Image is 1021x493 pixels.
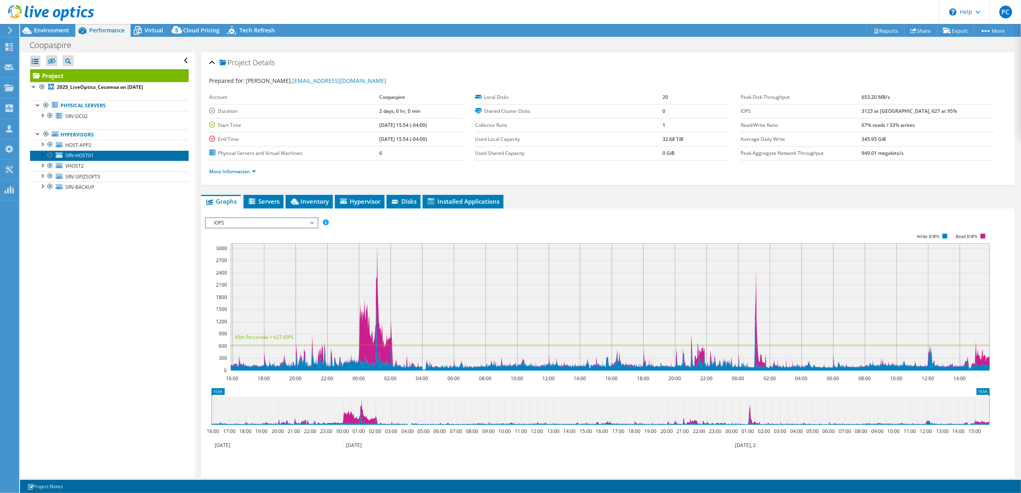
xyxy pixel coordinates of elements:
[65,142,91,148] span: HOST-APP2
[839,428,852,435] text: 07:00
[30,171,189,182] a: SRV-SIFIZSOFT3
[904,24,937,37] a: Share
[380,136,427,142] b: [DATE] 15:54 (-04:00)
[823,428,835,435] text: 06:00
[628,428,641,435] text: 18:00
[369,428,382,435] text: 02:00
[65,184,94,190] span: SRV-BACKUP
[216,294,227,301] text: 1800
[862,108,957,114] b: 3123 at [GEOGRAPHIC_DATA], 627 at 95%
[272,428,284,435] text: 20:00
[741,121,862,129] label: Read/Write Ratio
[65,113,88,120] span: SRV-DC02
[827,375,840,382] text: 06:00
[999,6,1012,18] span: PC
[216,306,227,313] text: 1500
[337,428,349,435] text: 00:00
[644,428,657,435] text: 19:00
[30,182,189,192] a: SRV-BACKUP
[65,162,84,169] span: VHOST2
[209,107,379,115] label: Duration
[764,375,776,382] text: 02:00
[693,428,706,435] text: 22:00
[669,375,681,382] text: 20:00
[226,375,239,382] text: 16:00
[292,77,386,84] a: [EMAIL_ADDRESS][DOMAIN_NAME]
[288,428,300,435] text: 21:00
[224,428,236,435] text: 17:00
[663,122,666,128] b: 1
[862,150,904,156] b: 949.01 megabits/s
[596,428,608,435] text: 16:00
[580,428,592,435] text: 15:00
[663,108,666,114] b: 0
[937,24,974,37] a: Export
[954,375,966,382] text: 14:00
[741,93,862,101] label: Peak Disk Throughput
[30,111,189,121] a: SRV-DC02
[732,375,745,382] text: 00:00
[855,428,868,435] text: 08:00
[290,197,329,205] span: Inventory
[483,428,495,435] text: 09:00
[391,197,417,205] span: Disks
[240,26,275,34] span: Tech Refresh
[888,428,900,435] text: 10:00
[774,428,787,435] text: 03:00
[380,150,383,156] b: 6
[862,94,890,100] b: 653.20 MB/s
[30,69,189,82] a: Project
[89,26,125,34] span: Performance
[663,150,675,156] b: 0 GiB
[862,122,915,128] b: 67% reads / 33% writes
[742,428,754,435] text: 01:00
[57,84,143,90] b: 2025_LiveOptics_Cecomsa on [DATE]
[862,136,886,142] b: 345.95 GiB
[416,375,429,382] text: 04:00
[663,136,684,142] b: 32.68 TiB
[258,375,270,382] text: 18:00
[866,24,905,37] a: Reports
[475,107,663,115] label: Shared Cluster Disks
[515,428,528,435] text: 11:00
[791,428,803,435] text: 04:00
[418,428,430,435] text: 05:00
[402,428,414,435] text: 04:00
[741,149,862,157] label: Peak Aggregate Network Throughput
[385,428,398,435] text: 03:00
[353,428,365,435] text: 01:00
[949,8,957,16] svg: \n
[256,428,268,435] text: 19:00
[30,129,189,140] a: Hypervisors
[953,428,965,435] text: 14:00
[663,94,669,100] b: 20
[969,428,981,435] text: 15:00
[872,428,884,435] text: 09:00
[427,197,499,205] span: Installed Applications
[511,375,524,382] text: 10:00
[209,93,379,101] label: Account
[499,428,511,435] text: 10:00
[859,375,871,382] text: 08:00
[726,428,738,435] text: 00:00
[65,173,100,180] span: SRV-SIFIZSOFT3
[637,375,650,382] text: 18:00
[65,152,94,159] span: SRV-HOST01
[224,367,227,374] text: 0
[475,93,663,101] label: Local Disks
[219,343,227,349] text: 600
[548,428,560,435] text: 13:00
[920,428,932,435] text: 12:00
[936,428,949,435] text: 13:00
[450,428,463,435] text: 07:00
[612,428,625,435] text: 17:00
[216,245,227,252] text: 3000
[380,94,405,100] b: Coopaspire
[385,375,397,382] text: 02:00
[475,135,663,143] label: Used Local Capacity
[543,375,555,382] text: 12:00
[216,269,227,276] text: 2400
[290,375,302,382] text: 20:00
[209,77,245,84] label: Prepared for:
[956,234,978,239] text: Read IOPS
